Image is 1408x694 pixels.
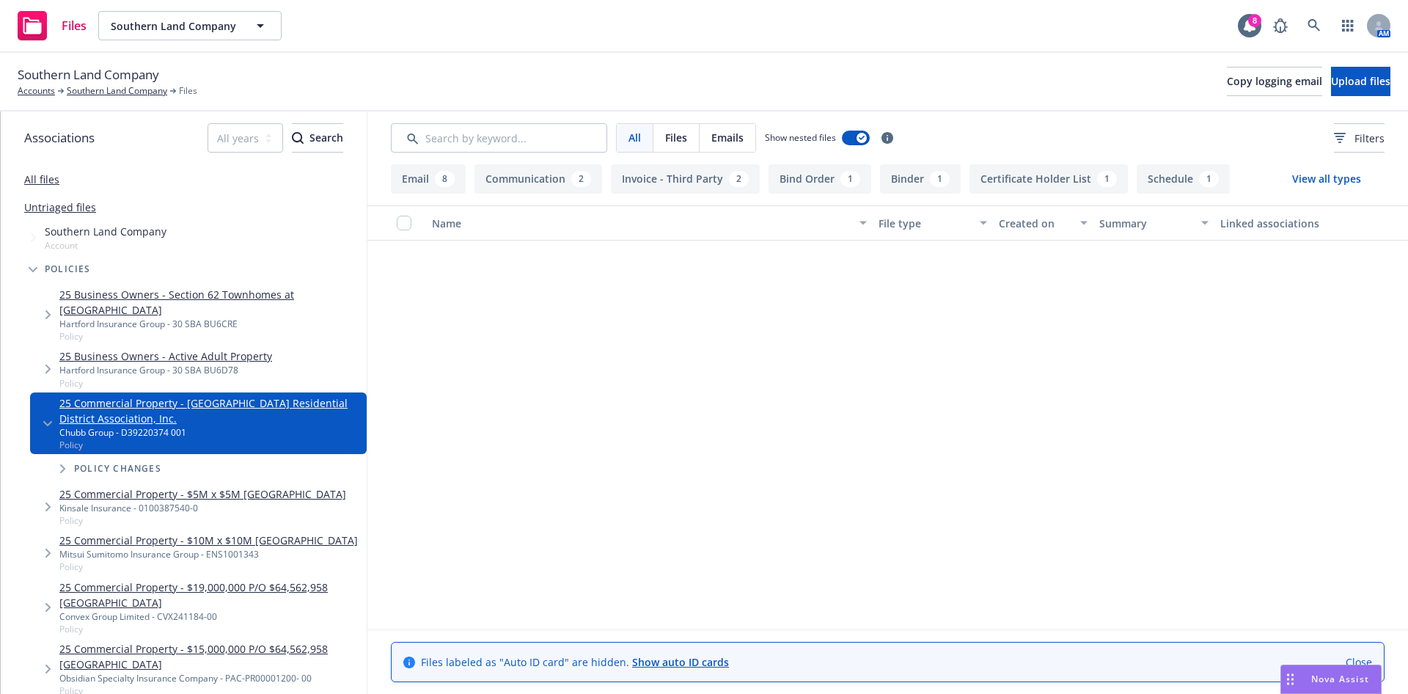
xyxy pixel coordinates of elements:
div: Linked associations [1220,216,1329,231]
div: Kinsale Insurance - 0100387540-0 [59,502,346,514]
span: Upload files [1331,74,1390,88]
a: 25 Business Owners - Active Adult Property [59,348,272,364]
span: Policy [59,623,361,635]
button: Summary [1093,205,1214,241]
div: Search [292,124,343,152]
div: 2 [571,171,591,187]
div: Created on [999,216,1071,231]
span: Southern Land Company [111,18,238,34]
div: 8 [1248,14,1261,27]
a: Southern Land Company [67,84,167,98]
div: 1 [840,171,860,187]
span: Policy [59,330,361,343]
div: Name [432,216,851,231]
span: Associations [24,128,95,147]
div: File type [879,216,971,231]
div: 2 [729,171,749,187]
span: Nova Assist [1311,673,1369,685]
a: Accounts [18,84,55,98]
button: Copy logging email [1227,67,1322,96]
input: Search by keyword... [391,123,607,153]
a: Search [1299,11,1329,40]
span: Policies [45,265,91,274]
span: Files [62,20,87,32]
button: Certificate Holder List [969,164,1128,194]
div: 8 [435,171,455,187]
a: Switch app [1333,11,1363,40]
a: All files [24,172,59,186]
span: Southern Land Company [45,224,166,239]
a: 25 Commercial Property - $19,000,000 P/O $64,562,958 [GEOGRAPHIC_DATA] [59,580,361,610]
span: Policy [59,377,272,390]
span: Files [179,84,197,98]
button: View all types [1269,164,1385,194]
button: Southern Land Company [98,11,282,40]
a: Close [1346,654,1372,670]
button: Bind Order [769,164,871,194]
a: Report a Bug [1266,11,1295,40]
div: Hartford Insurance Group - 30 SBA BU6CRE [59,318,361,330]
span: Emails [711,130,744,145]
div: 1 [930,171,950,187]
button: SearchSearch [292,123,343,153]
span: Account [45,239,166,252]
svg: Search [292,132,304,144]
a: Untriaged files [24,200,96,215]
span: Policy [59,560,358,573]
a: Files [12,5,92,46]
a: 25 Commercial Property - $5M x $5M [GEOGRAPHIC_DATA] [59,486,346,502]
button: Filters [1334,123,1385,153]
div: Summary [1099,216,1192,231]
span: Files [665,130,687,145]
button: Linked associations [1214,205,1335,241]
a: 25 Commercial Property - $10M x $10M [GEOGRAPHIC_DATA] [59,533,358,548]
button: Invoice - Third Party [611,164,760,194]
button: File type [873,205,993,241]
div: 1 [1097,171,1117,187]
div: Chubb Group - D39220374 001 [59,426,361,439]
div: Mitsui Sumitomo Insurance Group - ENS1001343 [59,548,358,560]
a: Show auto ID cards [632,655,729,669]
span: Southern Land Company [18,65,159,84]
a: 25 Commercial Property - $15,000,000 P/O $64,562,958 [GEOGRAPHIC_DATA] [59,641,361,672]
span: Show nested files [765,131,836,144]
button: Communication [474,164,602,194]
span: Filters [1334,131,1385,146]
span: Policy [59,439,361,451]
button: Name [426,205,873,241]
div: Obsidian Specialty Insurance Company - PAC-PR00001200- 00 [59,672,361,684]
div: Drag to move [1281,665,1299,693]
a: 25 Commercial Property - [GEOGRAPHIC_DATA] Residential District Association, Inc. [59,395,361,426]
span: Files labeled as "Auto ID card" are hidden. [421,654,729,670]
span: Copy logging email [1227,74,1322,88]
a: 25 Business Owners - Section 62 Townhomes at [GEOGRAPHIC_DATA] [59,287,361,318]
div: Hartford Insurance Group - 30 SBA BU6D78 [59,364,272,376]
span: Filters [1354,131,1385,146]
button: Upload files [1331,67,1390,96]
button: Binder [880,164,961,194]
span: Policy changes [74,464,161,473]
div: Convex Group Limited - CVX241184-00 [59,610,361,623]
button: Created on [993,205,1093,241]
input: Select all [397,216,411,230]
button: Email [391,164,466,194]
span: Policy [59,514,346,527]
span: All [628,130,641,145]
div: 1 [1199,171,1219,187]
button: Nova Assist [1280,665,1382,694]
button: Schedule [1137,164,1230,194]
